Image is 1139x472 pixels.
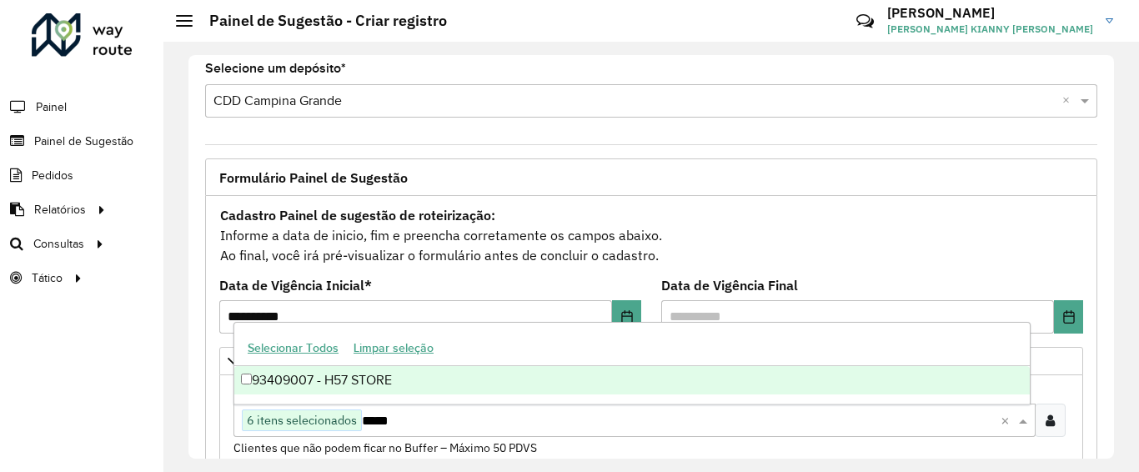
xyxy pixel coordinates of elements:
span: Formulário Painel de Sugestão [219,171,408,184]
span: Painel [36,98,67,116]
label: Selecione um depósito [205,58,346,78]
a: Contato Rápido [847,3,883,39]
div: Informe a data de inicio, fim e preencha corretamente os campos abaixo. Ao final, você irá pré-vi... [219,204,1083,266]
a: Priorizar Cliente - Não podem ficar no buffer [219,347,1083,375]
span: Tático [32,269,63,287]
span: Relatórios [34,201,86,218]
label: Data de Vigência Inicial [219,275,372,295]
ng-dropdown-panel: Options list [233,322,1031,404]
button: Selecionar Todos [240,335,346,361]
button: Limpar seleção [346,335,441,361]
span: Pedidos [32,167,73,184]
span: Consultas [33,235,84,253]
span: 6 itens selecionados [243,410,361,430]
strong: Cadastro Painel de sugestão de roteirização: [220,207,495,223]
div: 93409007 - H57 STORE [234,366,1030,394]
span: Painel de Sugestão [34,133,133,150]
button: Choose Date [1054,300,1083,334]
h2: Painel de Sugestão - Criar registro [193,12,447,30]
button: Choose Date [612,300,641,334]
label: Data de Vigência Final [661,275,798,295]
small: Clientes que não podem ficar no Buffer – Máximo 50 PDVS [233,440,537,455]
span: Clear all [1001,410,1015,430]
span: Clear all [1062,91,1076,111]
span: [PERSON_NAME] KIANNY [PERSON_NAME] [887,22,1093,37]
h3: [PERSON_NAME] [887,5,1093,21]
